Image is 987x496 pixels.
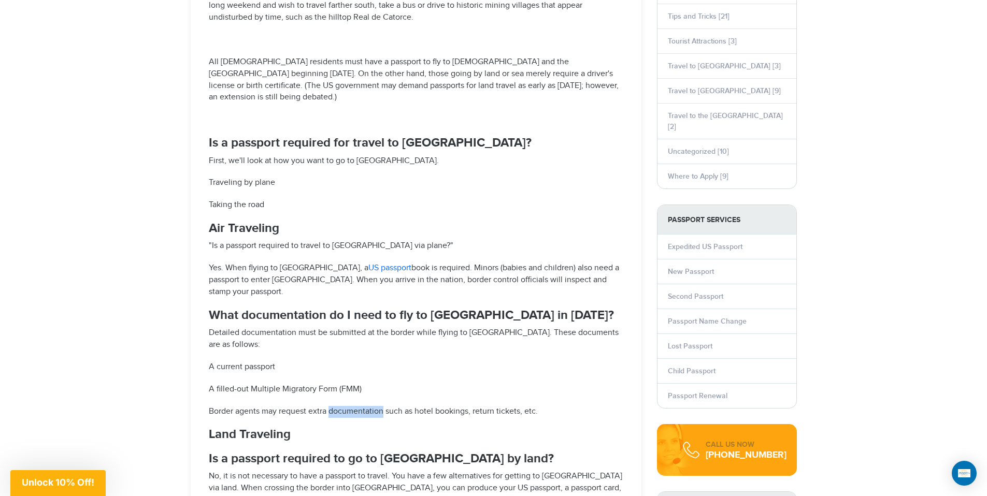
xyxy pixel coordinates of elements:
strong: What documentation do I need to fly to [GEOGRAPHIC_DATA] in [DATE]? [209,308,614,323]
a: Travel to the [GEOGRAPHIC_DATA] [2] [668,111,783,131]
strong: Is a passport required to go to [GEOGRAPHIC_DATA] by land? [209,451,554,466]
p: Taking the road [209,199,623,211]
p: Yes. When flying to [GEOGRAPHIC_DATA], a book is required. Minors (babies and children) also need... [209,262,623,298]
p: First, we'll look at how you want to go to [GEOGRAPHIC_DATA]. [209,155,623,167]
p: All [DEMOGRAPHIC_DATA] residents must have a passport to fly to [DEMOGRAPHIC_DATA] and the [GEOGR... [209,56,623,104]
div: [PHONE_NUMBER] [706,450,786,460]
p: "Is a passport required to travel to [GEOGRAPHIC_DATA] via plane?" [209,240,623,252]
a: Child Passport [668,367,716,375]
a: Second Passport [668,292,723,301]
a: Passport Renewal [668,391,727,400]
div: Open Intercom Messenger [952,461,977,486]
a: Expedited US Passport [668,242,742,251]
strong: Land Traveling [209,427,291,442]
a: US passport [368,263,411,273]
a: Passport Name Change [668,317,747,326]
p: A filled-out Multiple Migratory Form (FMM) [209,384,623,396]
a: Tips and Tricks [21] [668,12,729,21]
a: New Passport [668,267,714,276]
strong: Air Traveling [209,221,279,236]
a: Tourist Attractions [3] [668,37,737,46]
a: Travel to [GEOGRAPHIC_DATA] [9] [668,86,781,95]
p: Traveling by plane [209,177,623,189]
strong: Is a passport required for travel to [GEOGRAPHIC_DATA]? [209,135,532,150]
div: CALL US NOW [706,440,786,450]
a: Where to Apply [9] [668,172,728,181]
span: Unlock 10% Off! [22,477,94,488]
a: Uncategorized [10] [668,147,729,156]
strong: PASSPORT SERVICES [657,205,796,235]
a: Lost Passport [668,342,712,351]
div: Unlock 10% Off! [10,470,106,496]
p: Border agents may request extra documentation such as hotel bookings, return tickets, etc. [209,406,623,418]
p: Detailed documentation must be submitted at the border while flying to [GEOGRAPHIC_DATA]. These d... [209,327,623,351]
a: Travel to [GEOGRAPHIC_DATA] [3] [668,62,781,70]
p: A current passport [209,361,623,373]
